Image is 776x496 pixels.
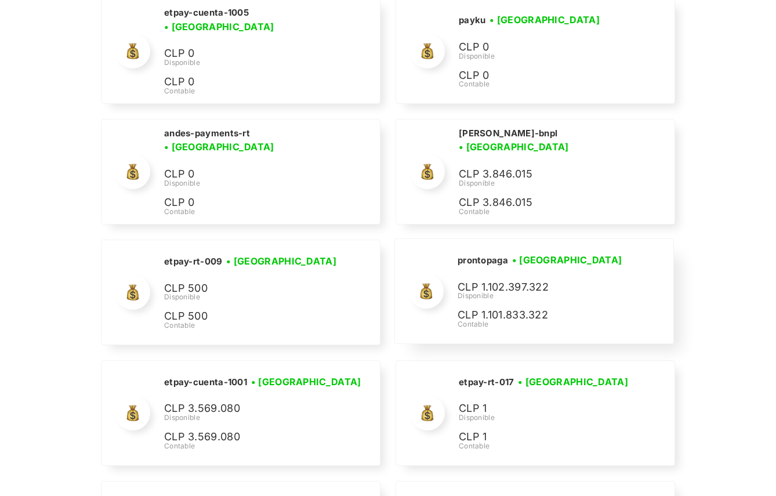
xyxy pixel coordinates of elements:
[164,256,223,267] h2: etpay-rt-009
[164,194,338,211] p: CLP 0
[226,254,336,268] h3: • [GEOGRAPHIC_DATA]
[489,13,600,27] h3: • [GEOGRAPHIC_DATA]
[458,255,508,266] h2: prontopaga
[459,441,633,451] div: Contable
[459,166,633,183] p: CLP 3.846.015
[164,441,365,451] div: Contable
[164,178,366,189] div: Disponible
[459,429,633,446] p: CLP 1
[164,20,274,34] h3: • [GEOGRAPHIC_DATA]
[164,45,338,62] p: CLP 0
[164,292,340,302] div: Disponible
[164,86,366,96] div: Contable
[518,375,628,389] h3: • [GEOGRAPHIC_DATA]
[459,67,633,84] p: CLP 0
[459,178,661,189] div: Disponible
[164,429,338,446] p: CLP 3.569.080
[459,207,661,217] div: Contable
[458,291,632,301] div: Disponible
[459,194,633,211] p: CLP 3.846.015
[459,128,557,139] h2: [PERSON_NAME]-bnpl
[164,320,340,331] div: Contable
[164,166,338,183] p: CLP 0
[164,57,366,68] div: Disponible
[164,400,338,417] p: CLP 3.569.080
[164,74,338,90] p: CLP 0
[164,376,247,388] h2: etpay-cuenta-1001
[459,39,633,56] p: CLP 0
[164,128,250,139] h2: andes-payments-rt
[164,7,249,19] h2: etpay-cuenta-1005
[459,140,569,154] h3: • [GEOGRAPHIC_DATA]
[164,140,274,154] h3: • [GEOGRAPHIC_DATA]
[459,15,486,26] h2: payku
[164,308,338,325] p: CLP 500
[459,400,633,417] p: CLP 1
[458,307,632,324] p: CLP 1.101.833.322
[251,375,361,389] h3: • [GEOGRAPHIC_DATA]
[459,51,633,61] div: Disponible
[458,279,632,296] p: CLP 1.102.397.322
[459,79,633,89] div: Contable
[512,253,622,267] h3: • [GEOGRAPHIC_DATA]
[459,376,514,388] h2: etpay-rt-017
[164,412,365,423] div: Disponible
[164,280,338,297] p: CLP 500
[164,207,366,217] div: Contable
[458,319,632,330] div: Contable
[459,412,633,423] div: Disponible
